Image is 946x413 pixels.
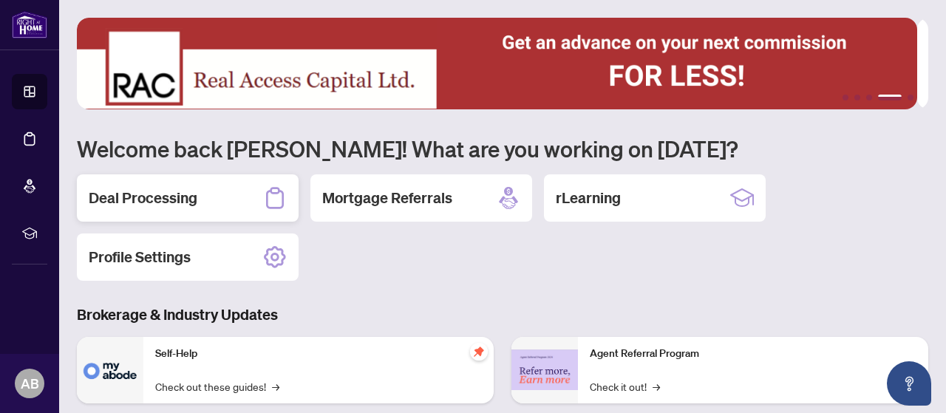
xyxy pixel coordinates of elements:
button: Open asap [887,361,931,406]
button: 2 [854,95,860,100]
span: → [653,378,660,395]
img: Self-Help [77,337,143,403]
h2: Deal Processing [89,188,197,208]
img: Slide 3 [77,18,917,109]
a: Check out these guides!→ [155,378,279,395]
p: Agent Referral Program [590,346,916,362]
button: 5 [908,95,913,100]
button: 4 [878,95,902,100]
h3: Brokerage & Industry Updates [77,304,928,325]
h1: Welcome back [PERSON_NAME]! What are you working on [DATE]? [77,134,928,163]
h2: Mortgage Referrals [322,188,452,208]
span: pushpin [470,343,488,361]
h2: rLearning [556,188,621,208]
button: 3 [866,95,872,100]
span: AB [21,373,39,394]
a: Check it out!→ [590,378,660,395]
button: 1 [843,95,848,100]
img: Agent Referral Program [511,349,578,390]
img: logo [12,11,47,38]
h2: Profile Settings [89,247,191,267]
span: → [272,378,279,395]
p: Self-Help [155,346,482,362]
